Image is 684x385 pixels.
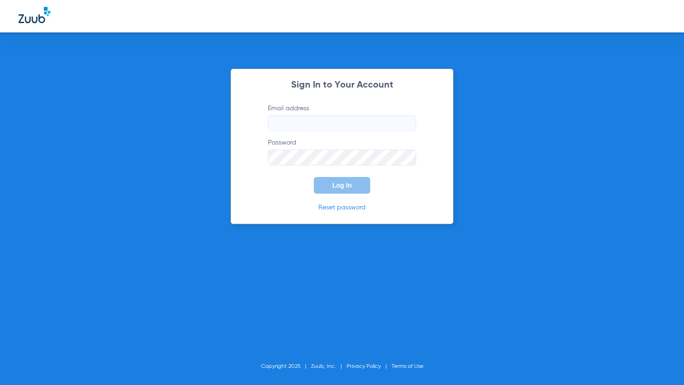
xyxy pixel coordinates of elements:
button: Log In [314,177,370,194]
span: Log In [332,182,352,189]
a: Terms of Use [392,364,423,369]
img: Zuub Logo [19,7,50,23]
input: Password [268,150,416,165]
iframe: Chat Widget [638,341,684,385]
li: Copyright 2025 [261,362,311,371]
input: Email address [268,115,416,131]
a: Privacy Policy [347,364,381,369]
label: Email address [268,104,416,131]
label: Password [268,138,416,165]
li: Zuub, Inc. [311,362,347,371]
h2: Sign In to Your Account [254,81,430,90]
a: Reset password [318,204,366,211]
